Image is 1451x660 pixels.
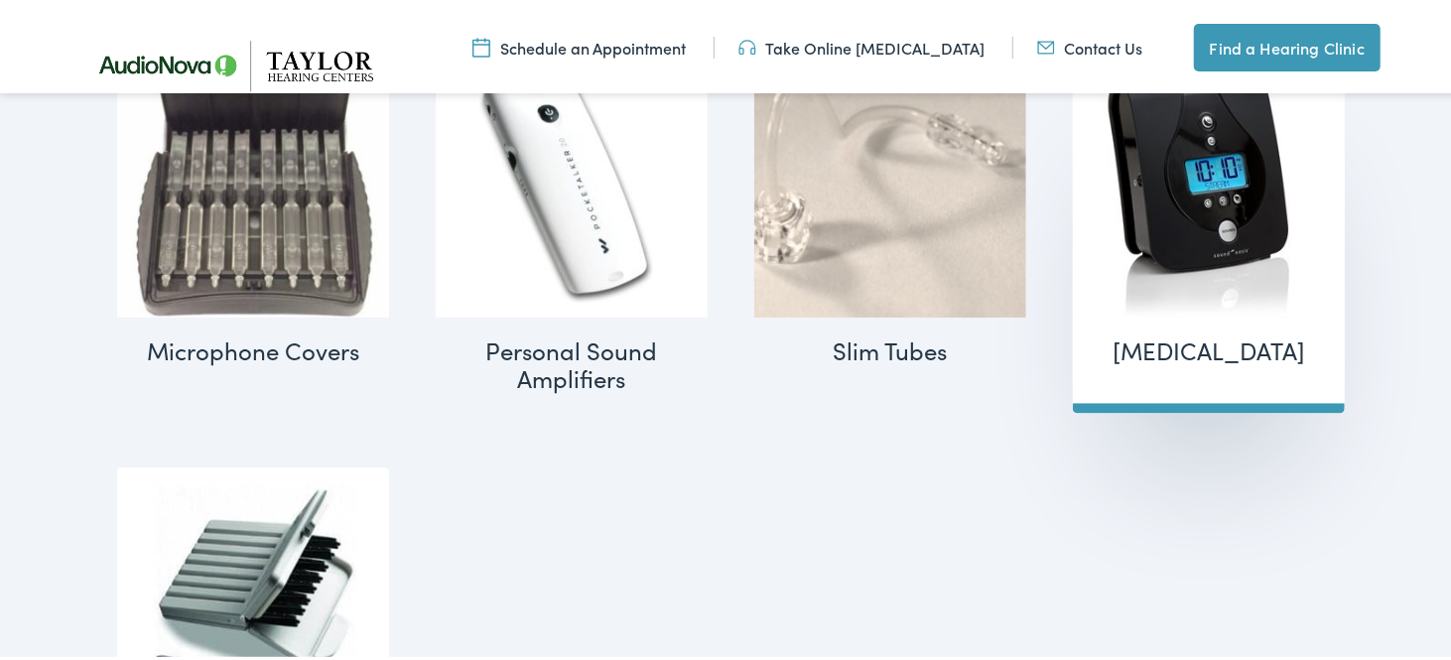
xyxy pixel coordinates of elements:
a: Schedule an Appointment [472,33,687,55]
img: Personal Sound Amplifiers [436,42,708,314]
a: Visit product category Slim Tubes [754,42,1026,382]
img: utility icon [1037,33,1055,55]
h2: Slim Tubes [754,314,1026,382]
a: Take Online [MEDICAL_DATA] [738,33,986,55]
img: utility icon [738,33,756,55]
img: Tinnitus [1073,42,1345,314]
img: utility icon [472,33,490,55]
h2: [MEDICAL_DATA] [1073,314,1345,382]
a: Visit product category Tinnitus [1073,42,1345,382]
a: Contact Us [1037,33,1143,55]
a: Visit product category Microphone Covers [117,42,389,382]
a: Find a Hearing Clinic [1194,20,1381,67]
img: Microphone Covers [117,42,389,314]
h2: Microphone Covers [117,314,389,382]
a: Visit product category Personal Sound Amplifiers [436,42,708,410]
h2: Personal Sound Amplifiers [436,314,708,411]
img: Slim Tubes [754,42,1026,314]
